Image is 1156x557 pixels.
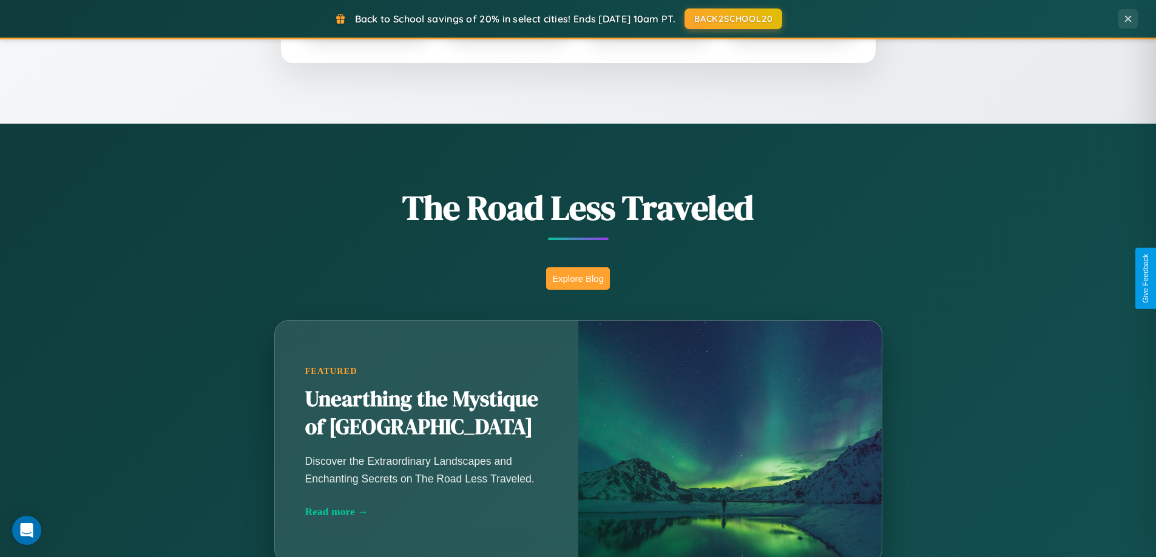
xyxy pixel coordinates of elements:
[305,505,548,518] div: Read more →
[12,516,41,545] div: Open Intercom Messenger
[1141,254,1150,303] div: Give Feedback
[305,366,548,376] div: Featured
[305,453,548,487] p: Discover the Extraordinary Landscapes and Enchanting Secrets on The Road Less Traveled.
[355,13,675,25] span: Back to School savings of 20% in select cities! Ends [DATE] 10am PT.
[305,385,548,441] h2: Unearthing the Mystique of [GEOGRAPHIC_DATA]
[684,8,782,29] button: BACK2SCHOOL20
[214,184,942,231] h1: The Road Less Traveled
[546,267,610,290] button: Explore Blog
